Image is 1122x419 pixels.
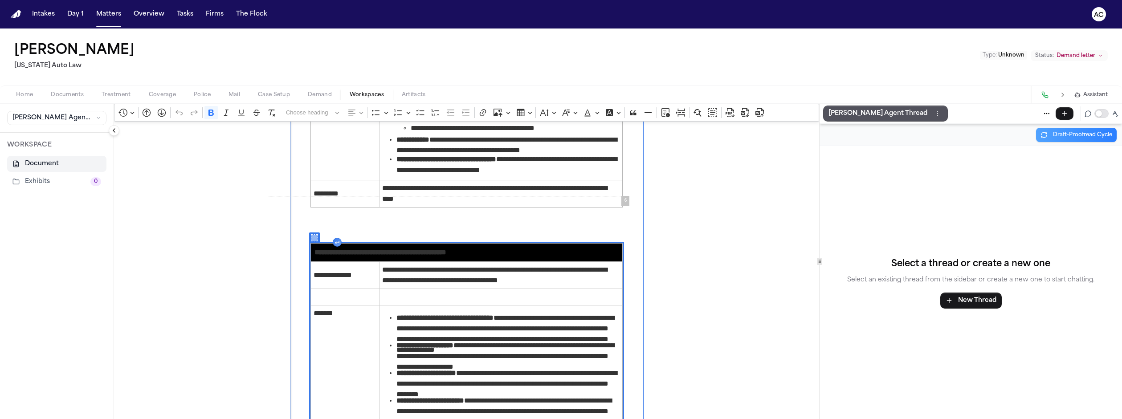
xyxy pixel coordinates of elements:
button: Assistant [1074,91,1108,98]
span: 0 [90,177,101,186]
span: Demand letter [1057,52,1095,59]
button: Document [7,156,106,172]
span: Type : [983,53,997,58]
p: WORKSPACE [7,140,106,151]
button: Collapse sidebar [109,125,119,136]
span: Case Setup [258,91,290,98]
button: Day 1 [64,6,87,22]
button: Exhibits0 [7,174,106,190]
button: Make a Call [1039,89,1051,101]
button: Edit Type: Unknown [980,51,1027,60]
span: Status: [1035,52,1054,59]
button: Tasks [173,6,197,22]
span: Artifacts [402,91,426,98]
button: Matters [93,6,125,22]
span: Workspaces [350,91,384,98]
span: Demand [308,91,332,98]
span: Home [16,91,33,98]
span: Coverage [149,91,176,98]
span: Treatment [102,91,131,98]
h2: [US_STATE] Auto Law [14,61,138,71]
h1: [PERSON_NAME] [14,43,135,59]
span: Mail [228,91,240,98]
button: [PERSON_NAME] Agent Demand [7,111,106,125]
button: Firms [202,6,227,22]
span: Police [194,91,211,98]
img: Finch Logo [11,10,21,19]
span: Unknown [998,53,1024,58]
a: Home [11,10,21,19]
button: Edit matter name [14,43,135,59]
span: Documents [51,91,84,98]
span: Assistant [1083,91,1108,98]
button: Change status from Demand letter [1031,50,1108,61]
button: The Flock [233,6,271,22]
button: Intakes [29,6,58,22]
button: Overview [130,6,168,22]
